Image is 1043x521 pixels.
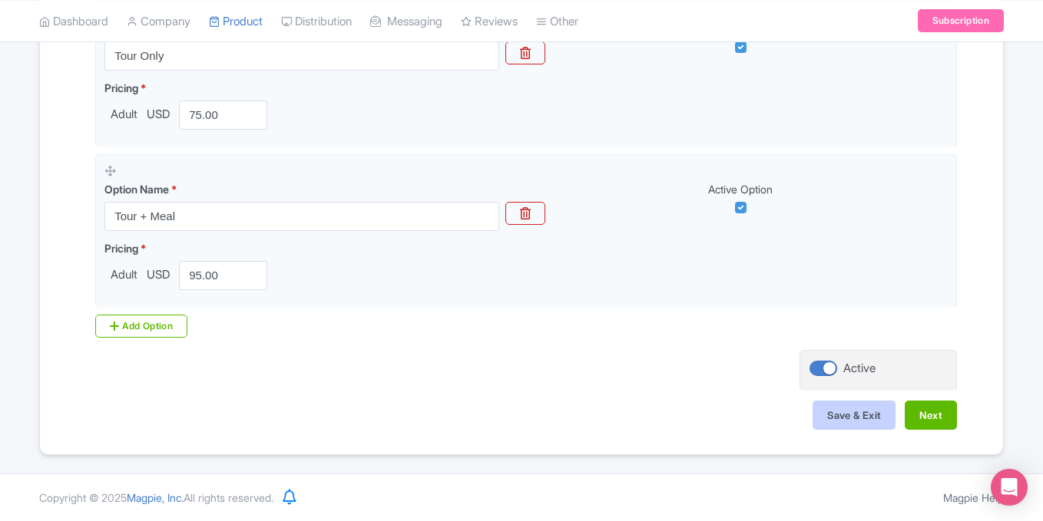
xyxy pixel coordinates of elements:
span: Adult [104,266,144,284]
input: Option Name [104,41,499,71]
div: Open Intercom Messenger [991,469,1028,506]
div: Copyright © 2025 All rights reserved. [30,490,283,506]
input: 0.00 [179,101,267,130]
a: Subscription [918,9,1004,32]
input: 0.00 [179,261,267,290]
div: Active [843,360,876,378]
div: Add Option [95,315,187,338]
span: USD [144,266,173,284]
button: Next [905,401,957,430]
span: Active Option [708,183,773,196]
input: Option Name [104,202,499,231]
a: Magpie Help [943,491,1004,504]
span: Pricing [104,242,138,255]
span: USD [144,106,173,124]
span: Pricing [104,81,138,94]
span: Adult [104,106,144,124]
span: Option Name [104,183,169,196]
button: Save & Exit [813,401,896,430]
span: Magpie, Inc. [127,491,184,504]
